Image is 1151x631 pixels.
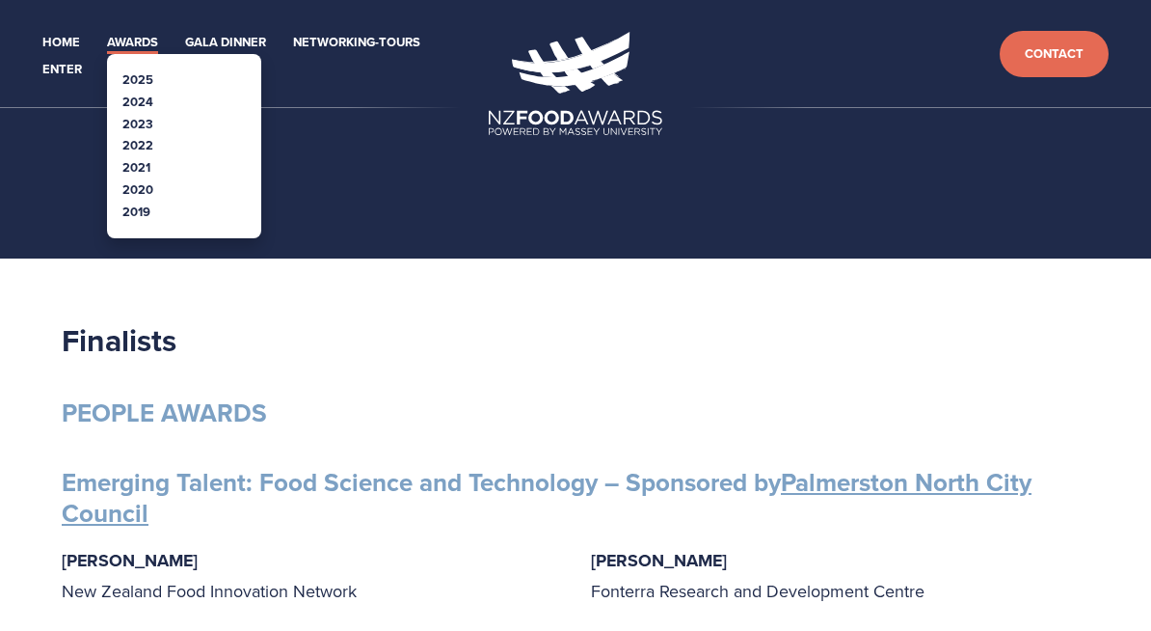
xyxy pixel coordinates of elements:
strong: [PERSON_NAME] [591,548,727,573]
a: Awards [107,32,158,54]
a: 2023 [122,115,153,133]
strong: PEOPLE AWARDS [62,395,267,431]
a: Palmerston North City Council [62,464,1031,533]
strong: Finalists [62,317,176,363]
a: Contact [1000,31,1109,78]
a: Partners [172,59,234,81]
a: 2020 [122,180,153,199]
a: News [109,59,145,81]
a: 2024 [122,93,153,111]
a: 2021 [122,158,150,177]
a: Home [42,32,80,54]
a: 2019 [122,203,150,221]
strong: [PERSON_NAME] [62,548,198,573]
a: Enter [42,59,82,81]
a: 2022 [122,136,153,154]
p: New Zealand Food Innovation Network [62,545,560,607]
p: Fonterra Research and Development Centre [591,545,1089,607]
a: Networking-Tours [293,32,420,54]
a: Gala Dinner [185,32,266,54]
strong: Emerging Talent: Food Science and Technology – Sponsored by [62,464,1031,533]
